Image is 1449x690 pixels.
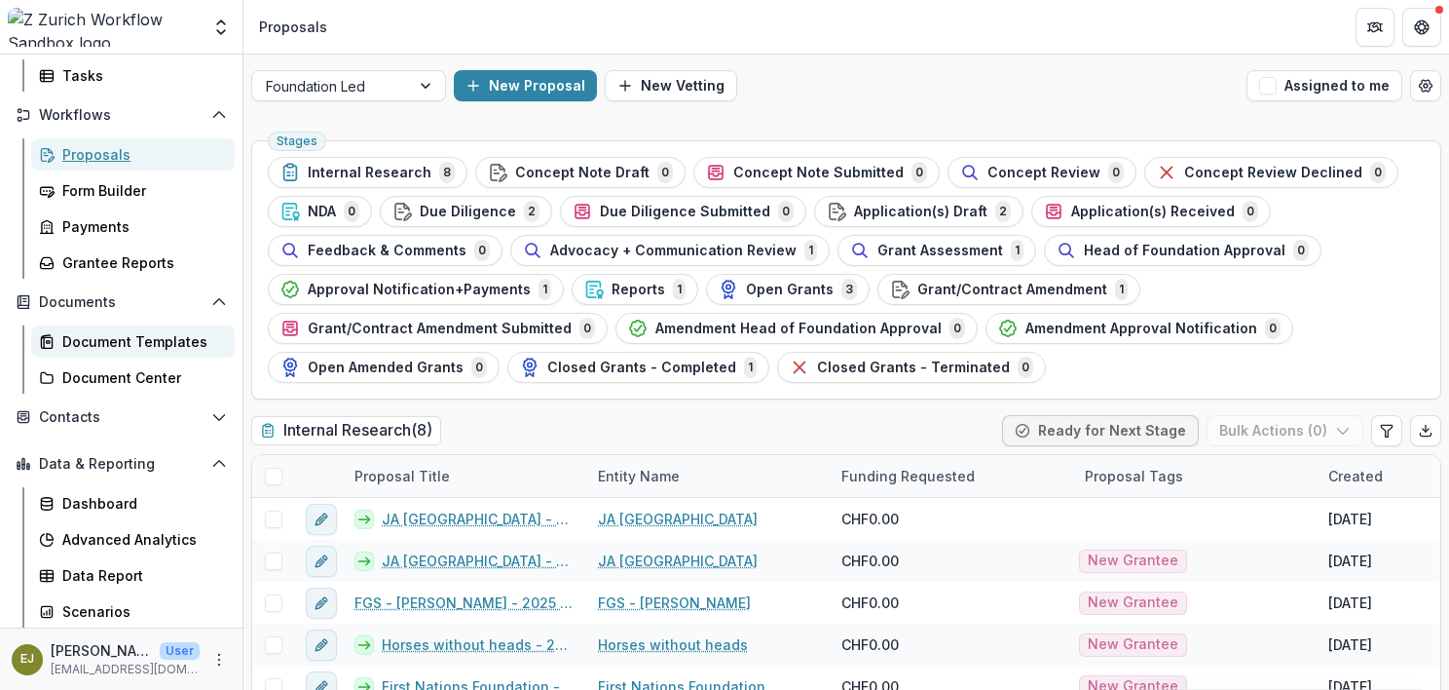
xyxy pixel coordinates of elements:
[344,201,359,222] span: 0
[62,331,219,352] div: Document Templates
[586,466,691,486] div: Entity Name
[39,294,204,311] span: Documents
[515,165,650,181] span: Concept Note Draft
[1328,593,1372,613] div: [DATE]
[62,565,219,586] div: Data Report
[877,274,1140,305] button: Grant/Contract Amendment1
[8,287,235,318] button: Open Documents
[8,448,235,479] button: Open Data & Reporting
[657,162,673,183] span: 0
[343,455,586,497] div: Proposal Title
[62,252,219,273] div: Grantee Reports
[475,157,686,188] button: Concept Note Draft0
[830,455,1073,497] div: Funding Requested
[947,157,1136,188] button: Concept Review0
[841,593,899,613] span: CHF0.00
[62,493,219,514] div: Dashboard
[744,357,757,378] span: 1
[854,204,987,220] span: Application(s) Draft
[31,326,235,358] a: Document Templates
[39,107,204,124] span: Workflows
[382,551,575,571] a: JA [GEOGRAPHIC_DATA] - 2025 - New Grant Application
[1371,415,1402,446] button: Edit table settings
[911,162,927,183] span: 0
[598,593,751,613] a: FGS - [PERSON_NAME]
[673,279,686,300] span: 1
[1044,235,1321,266] button: Head of Foundation Approval0
[1410,415,1441,446] button: Export table data
[817,360,1010,376] span: Closed Grants - Terminated
[39,409,204,426] span: Contacts
[1011,240,1023,261] span: 1
[62,65,219,86] div: Tasks
[31,523,235,556] a: Advanced Analytics
[308,165,431,181] span: Internal Research
[308,204,336,220] span: NDA
[547,360,736,376] span: Closed Grants - Completed
[1002,415,1199,446] button: Ready for Next Stage
[814,196,1023,227] button: Application(s) Draft2
[306,504,337,535] button: edit
[995,201,1011,222] span: 2
[1317,466,1394,486] div: Created
[62,216,219,237] div: Payments
[1073,455,1317,497] div: Proposal Tags
[777,352,1046,383] button: Closed Grants - Terminated0
[380,196,552,227] button: Due Diligence2
[8,402,235,433] button: Open Contacts
[259,17,327,37] div: Proposals
[1031,196,1271,227] button: Application(s) Received0
[471,357,487,378] span: 0
[539,279,551,300] span: 1
[306,546,337,577] button: edit
[693,157,940,188] button: Concept Note Submitted0
[62,180,219,201] div: Form Builder
[306,588,337,619] button: edit
[439,162,455,183] span: 8
[268,235,502,266] button: Feedback & Comments0
[778,201,794,222] span: 0
[1018,357,1033,378] span: 0
[598,509,758,529] a: JA [GEOGRAPHIC_DATA]
[1084,243,1285,259] span: Head of Foundation Approval
[39,456,204,473] span: Data & Reporting
[987,165,1100,181] span: Concept Review
[354,593,575,613] a: FGS - [PERSON_NAME] - 2025 - New Grant Application
[1410,70,1441,101] button: Open table manager
[20,653,34,666] div: Emelie Jutblad
[837,235,1036,266] button: Grant Assessment1
[560,196,806,227] button: Due Diligence Submitted0
[251,13,335,41] nav: breadcrumb
[1328,509,1372,529] div: [DATE]
[579,318,595,339] span: 0
[1243,201,1258,222] span: 0
[308,282,531,298] span: Approval Notification+Payments
[420,204,516,220] span: Due Diligence
[1025,321,1257,337] span: Amendment Approval Notification
[306,630,337,661] button: edit
[507,352,769,383] button: Closed Grants - Completed1
[598,634,748,655] a: Horses without heads
[268,157,467,188] button: Internal Research8
[268,196,372,227] button: NDA0
[268,313,608,344] button: Grant/Contract Amendment Submitted0
[268,274,564,305] button: Approval Notification+Payments1
[31,59,235,92] a: Tasks
[251,416,441,444] h2: Internal Research ( 8 )
[1328,634,1372,655] div: [DATE]
[1328,551,1372,571] div: [DATE]
[8,8,200,47] img: Z Zurich Workflow Sandbox logo
[1071,204,1235,220] span: Application(s) Received
[51,661,200,678] p: [EMAIL_ADDRESS][DOMAIN_NAME]
[454,70,597,101] button: New Proposal
[62,367,219,388] div: Document Center
[949,318,965,339] span: 0
[62,529,219,550] div: Advanced Analytics
[1108,162,1124,183] span: 0
[8,99,235,131] button: Open Workflows
[1207,415,1363,446] button: Bulk Actions (0)
[746,282,834,298] span: Open Grants
[655,321,942,337] span: Amendment Head of Foundation Approval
